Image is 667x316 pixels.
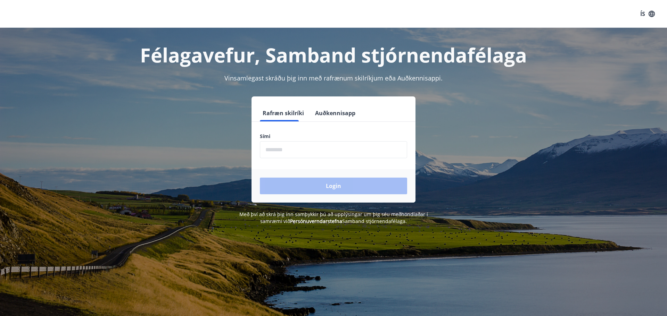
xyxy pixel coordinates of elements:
label: Sími [260,133,407,140]
span: Með því að skrá þig inn samþykkir þú að upplýsingar um þig séu meðhöndlaðar í samræmi við Samband... [239,211,428,224]
a: Persónuverndarstefna [290,218,342,224]
button: Rafræn skilríki [260,105,307,121]
button: ÍS [636,8,659,20]
h1: Félagavefur, Samband stjórnendafélaga [92,42,575,68]
button: Auðkennisapp [312,105,358,121]
span: Vinsamlegast skráðu þig inn með rafrænum skilríkjum eða Auðkennisappi. [224,74,443,82]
